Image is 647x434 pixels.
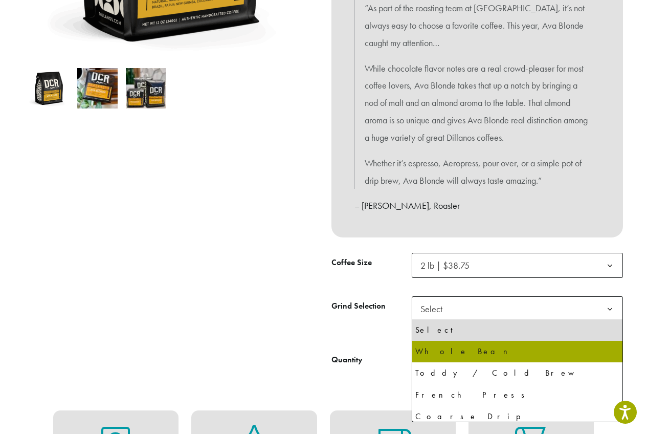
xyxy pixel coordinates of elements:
li: Select [412,319,622,341]
span: Select [412,296,623,321]
div: Whole Bean [415,344,619,359]
p: – [PERSON_NAME], Roaster [354,197,600,214]
p: While chocolate flavor notes are a real crowd-pleaser for most coffee lovers, Ava Blonde takes th... [365,60,590,146]
div: Toddy / Cold Brew [415,365,619,381]
span: 2 lb | $38.75 [420,259,470,271]
img: Ava Blonde - Image 2 [77,68,118,108]
div: Coarse Drip [415,409,619,424]
img: Ava Blonde [29,68,69,108]
div: French Press [415,387,619,403]
img: Ava Blonde - Image 3 [126,68,166,108]
span: 2 lb | $38.75 [416,255,480,275]
label: Coffee Size [331,255,412,270]
span: 2 lb | $38.75 [412,253,623,278]
div: Quantity [331,354,363,366]
label: Grind Selection [331,299,412,314]
p: Whether it’s espresso, Aeropress, pour over, or a simple pot of drip brew, Ava Blonde will always... [365,155,590,189]
span: Select [416,299,453,319]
